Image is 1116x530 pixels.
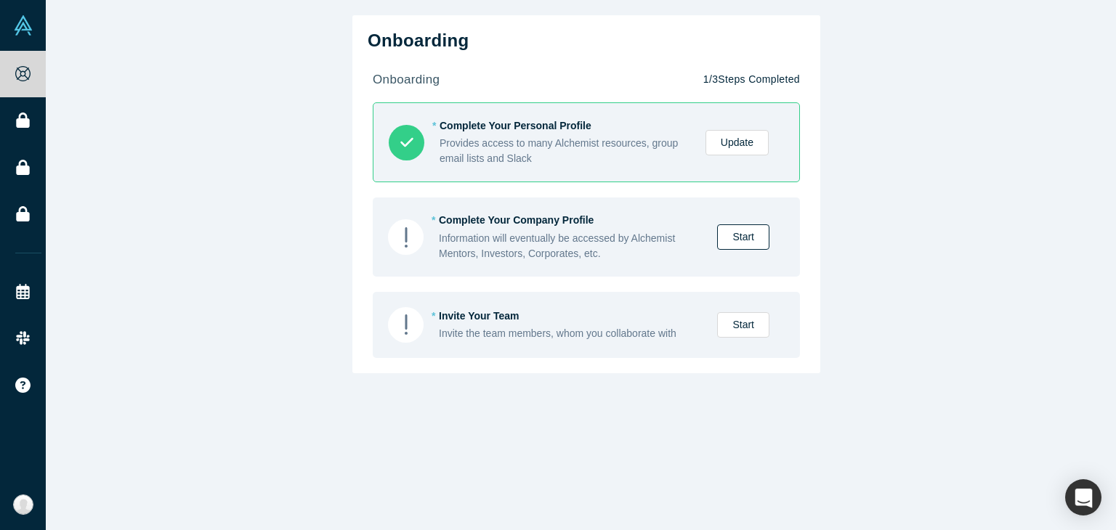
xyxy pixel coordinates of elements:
[13,15,33,36] img: Alchemist Vault Logo
[373,73,440,86] strong: onboarding
[13,494,33,515] img: Alidar Kuchukov's Account
[439,213,702,228] div: Complete Your Company Profile
[717,312,769,338] a: Start
[705,130,769,155] a: Update
[439,309,702,324] div: Invite Your Team
[717,224,769,250] a: Start
[439,326,702,341] div: Invite the team members, whom you collaborate with
[440,136,690,166] div: Provides access to many Alchemist resources, group email lists and Slack
[439,231,702,261] div: Information will eventually be accessed by Alchemist Mentors, Investors, Corporates, etc.
[368,30,805,52] h2: Onboarding
[703,72,800,87] p: 1 / 3 Steps Completed
[440,118,690,134] div: Complete Your Personal Profile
